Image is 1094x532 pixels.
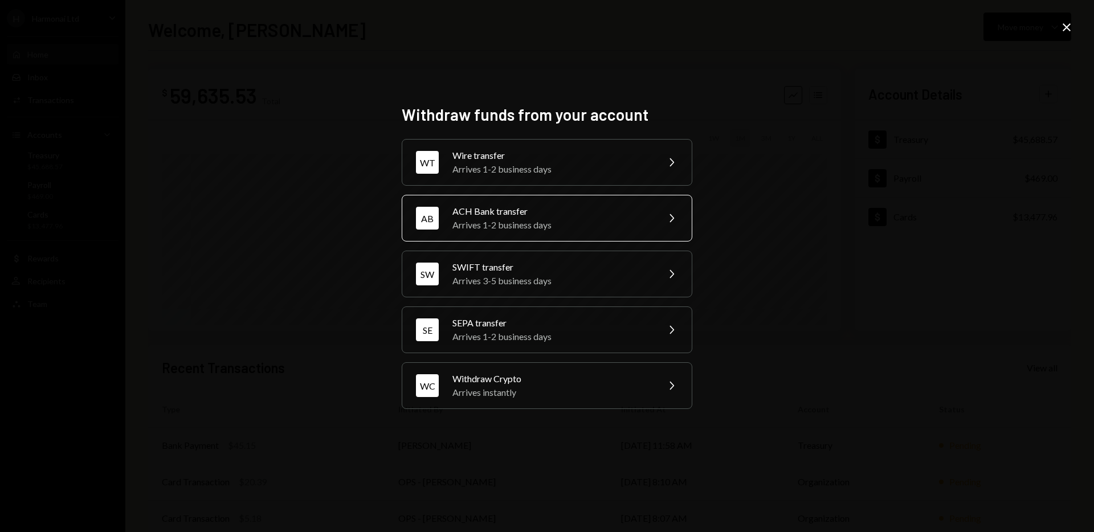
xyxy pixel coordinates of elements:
div: SW [416,263,439,285]
div: SEPA transfer [452,316,651,330]
button: ABACH Bank transferArrives 1-2 business days [402,195,692,242]
button: SWSWIFT transferArrives 3-5 business days [402,251,692,297]
div: Arrives 1-2 business days [452,330,651,343]
div: Withdraw Crypto [452,372,651,386]
button: WTWire transferArrives 1-2 business days [402,139,692,186]
div: SE [416,318,439,341]
button: WCWithdraw CryptoArrives instantly [402,362,692,409]
button: SESEPA transferArrives 1-2 business days [402,306,692,353]
div: Arrives 1-2 business days [452,162,651,176]
div: AB [416,207,439,230]
div: Wire transfer [452,149,651,162]
div: WC [416,374,439,397]
div: Arrives instantly [452,386,651,399]
div: Arrives 1-2 business days [452,218,651,232]
div: Arrives 3-5 business days [452,274,651,288]
div: ACH Bank transfer [452,204,651,218]
div: WT [416,151,439,174]
h2: Withdraw funds from your account [402,104,692,126]
div: SWIFT transfer [452,260,651,274]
